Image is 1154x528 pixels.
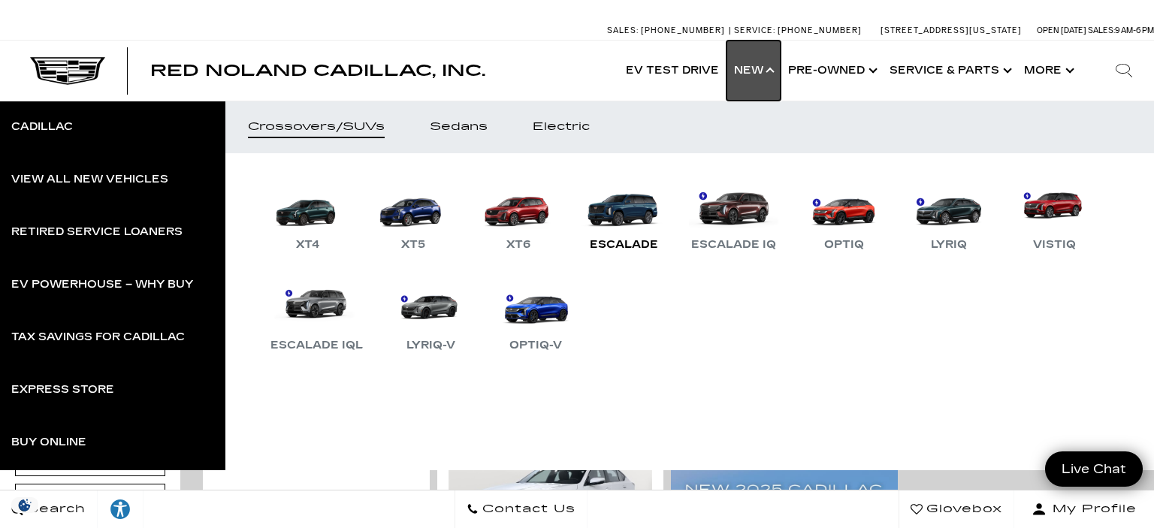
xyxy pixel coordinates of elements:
[98,498,143,520] div: Explore your accessibility options
[1026,236,1083,254] div: VISTIQ
[394,236,433,254] div: XT5
[923,499,1002,520] span: Glovebox
[799,176,889,254] a: OPTIQ
[150,62,485,80] span: Red Noland Cadillac, Inc.
[248,122,385,132] div: Crossovers/SUVs
[15,484,165,524] div: BodystyleBodystyle
[23,499,86,520] span: Search
[778,26,862,35] span: [PHONE_NUMBER]
[607,26,729,35] a: Sales: [PHONE_NUMBER]
[11,279,193,290] div: EV Powerhouse – Why Buy
[263,336,370,355] div: Escalade IQL
[881,26,1022,35] a: [STREET_ADDRESS][US_STATE]
[1088,26,1115,35] span: Sales:
[98,490,143,528] a: Explore your accessibility options
[502,336,569,355] div: OPTIQ-V
[729,26,865,35] a: Service: [PHONE_NUMBER]
[473,176,563,254] a: XT6
[11,437,86,448] div: Buy Online
[727,41,781,101] a: New
[1014,490,1154,528] button: Open user profile menu
[263,276,370,355] a: Escalade IQL
[1017,41,1079,101] button: More
[368,176,458,254] a: XT5
[491,276,581,355] a: OPTIQ-V
[882,41,1017,101] a: Service & Parts
[1054,460,1134,478] span: Live Chat
[899,490,1014,528] a: Glovebox
[11,227,183,237] div: Retired Service Loaners
[8,497,42,513] img: Opt-Out Icon
[11,122,73,132] div: Cadillac
[510,101,612,153] a: Electric
[1115,26,1154,35] span: 9 AM-6 PM
[923,236,974,254] div: LYRIQ
[1037,26,1086,35] span: Open [DATE]
[684,236,784,254] div: Escalade IQ
[11,385,114,395] div: Express Store
[533,122,590,132] div: Electric
[734,26,775,35] span: Service:
[11,332,185,342] div: Tax Savings for Cadillac
[641,26,725,35] span: [PHONE_NUMBER]
[1009,176,1099,254] a: VISTIQ
[817,236,872,254] div: OPTIQ
[1045,451,1143,487] a: Live Chat
[8,497,42,513] section: Click to Open Cookie Consent Modal
[499,236,538,254] div: XT6
[385,276,476,355] a: LYRIQ-V
[607,26,639,35] span: Sales:
[618,41,727,101] a: EV Test Drive
[781,41,882,101] a: Pre-Owned
[479,499,575,520] span: Contact Us
[430,122,488,132] div: Sedans
[225,101,407,153] a: Crossovers/SUVs
[150,63,485,78] a: Red Noland Cadillac, Inc.
[1047,499,1137,520] span: My Profile
[455,490,588,528] a: Contact Us
[399,336,463,355] div: LYRIQ-V
[263,176,353,254] a: XT4
[407,101,510,153] a: Sedans
[30,57,105,86] img: Cadillac Dark Logo with Cadillac White Text
[579,176,669,254] a: Escalade
[11,174,168,185] div: View All New Vehicles
[582,236,666,254] div: Escalade
[288,236,328,254] div: XT4
[904,176,994,254] a: LYRIQ
[684,176,784,254] a: Escalade IQ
